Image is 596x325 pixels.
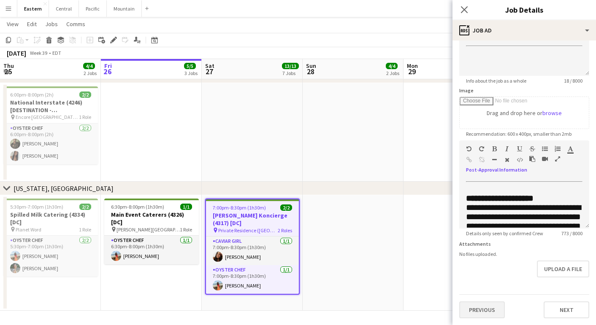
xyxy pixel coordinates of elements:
[104,62,112,70] span: Fri
[459,301,505,318] button: Previous
[79,91,91,98] span: 2/2
[52,50,61,56] div: EDT
[63,19,89,30] a: Comms
[213,204,266,211] span: 7:00pm-8:30pm (1h30m)
[386,70,399,76] div: 2 Jobs
[180,226,192,233] span: 1 Role
[3,99,98,114] h3: National Interstate (4246) [DESTINATION - [GEOGRAPHIC_DATA], [GEOGRAPHIC_DATA]]
[27,20,37,28] span: Edit
[2,67,14,76] span: 25
[84,70,97,76] div: 2 Jobs
[555,230,589,236] span: 773 / 8000
[491,145,497,152] button: Bold
[3,19,22,30] a: View
[104,211,199,226] h3: Main Event Caterers (4326) [DC]
[7,20,19,28] span: View
[466,145,472,152] button: Undo
[517,156,523,163] button: HTML Code
[10,204,63,210] span: 5:30pm-7:00pm (1h30m)
[16,114,79,120] span: Encore [GEOGRAPHIC_DATA] ([GEOGRAPHIC_DATA], [GEOGRAPHIC_DATA])
[205,62,214,70] span: Sat
[282,63,299,69] span: 13/13
[28,50,49,56] span: Week 39
[83,63,95,69] span: 4/4
[206,236,299,265] app-card-role: Caviar Girl1/17:00pm-8:30pm (1h30m)[PERSON_NAME]
[3,199,98,277] app-job-card: 5:30pm-7:00pm (1h30m)2/2Spilled Milk Catering (4334) [DC] Planet Word1 RoleOyster Chef2/25:30pm-7...
[116,226,180,233] span: [PERSON_NAME][GEOGRAPHIC_DATA]
[459,230,550,236] span: Details only seen by confirmed Crew
[459,131,578,137] span: Recommendation: 600 x 400px, smaller than 2mb
[205,199,300,295] app-job-card: 7:00pm-8:30pm (1h30m)2/2[PERSON_NAME] Koncierge (4317) [DC] Private Residence ([GEOGRAPHIC_DATA],...
[491,156,497,163] button: Horizontal Line
[544,301,589,318] button: Next
[459,241,491,247] label: Attachments
[104,236,199,264] app-card-role: Oyster Chef1/16:30pm-8:00pm (1h30m)[PERSON_NAME]
[3,211,98,226] h3: Spilled Milk Catering (4334) [DC]
[45,20,58,28] span: Jobs
[218,227,278,234] span: Private Residence ([GEOGRAPHIC_DATA], [GEOGRAPHIC_DATA])
[529,145,535,152] button: Strikethrough
[282,70,298,76] div: 7 Jobs
[504,145,510,152] button: Italic
[107,0,142,17] button: Mountain
[14,184,114,193] div: [US_STATE], [GEOGRAPHIC_DATA]
[3,62,14,70] span: Thu
[204,67,214,76] span: 27
[452,4,596,15] h3: Job Details
[42,19,61,30] a: Jobs
[111,204,164,210] span: 6:30pm-8:00pm (1h30m)
[49,0,79,17] button: Central
[567,145,573,152] button: Text Color
[184,70,198,76] div: 3 Jobs
[542,145,548,152] button: Unordered List
[305,67,316,76] span: 28
[459,78,533,84] span: Info about the job as a whole
[16,226,41,233] span: Planet Word
[66,20,85,28] span: Comms
[17,0,49,17] button: Eastern
[3,86,98,164] app-job-card: 6:00pm-8:00pm (2h)2/2National Interstate (4246) [DESTINATION - [GEOGRAPHIC_DATA], [GEOGRAPHIC_DAT...
[479,145,485,152] button: Redo
[3,124,98,164] app-card-role: Oyster Chef2/26:00pm-8:00pm (2h)[PERSON_NAME][PERSON_NAME]
[280,204,292,211] span: 2/2
[24,19,40,30] a: Edit
[452,20,596,40] div: Job Ad
[79,204,91,210] span: 2/2
[555,145,561,152] button: Ordered List
[557,78,589,84] span: 18 / 8000
[555,156,561,162] button: Fullscreen
[386,63,398,69] span: 4/4
[103,67,112,76] span: 26
[184,63,196,69] span: 5/5
[407,62,418,70] span: Mon
[79,226,91,233] span: 1 Role
[206,212,299,227] h3: [PERSON_NAME] Koncierge (4317) [DC]
[79,0,107,17] button: Pacific
[537,261,589,277] button: Upload a file
[3,236,98,277] app-card-role: Oyster Chef2/25:30pm-7:00pm (1h30m)[PERSON_NAME][PERSON_NAME]
[278,227,292,234] span: 2 Roles
[542,156,548,162] button: Insert video
[517,145,523,152] button: Underline
[306,62,316,70] span: Sun
[10,91,54,98] span: 6:00pm-8:00pm (2h)
[79,114,91,120] span: 1 Role
[459,251,589,257] div: No files uploaded.
[104,199,199,264] app-job-card: 6:30pm-8:00pm (1h30m)1/1Main Event Caterers (4326) [DC] [PERSON_NAME][GEOGRAPHIC_DATA]1 RoleOyste...
[7,49,26,57] div: [DATE]
[206,265,299,294] app-card-role: Oyster Chef1/17:00pm-8:30pm (1h30m)[PERSON_NAME]
[180,204,192,210] span: 1/1
[406,67,418,76] span: 29
[529,156,535,162] button: Paste as plain text
[504,156,510,163] button: Clear Formatting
